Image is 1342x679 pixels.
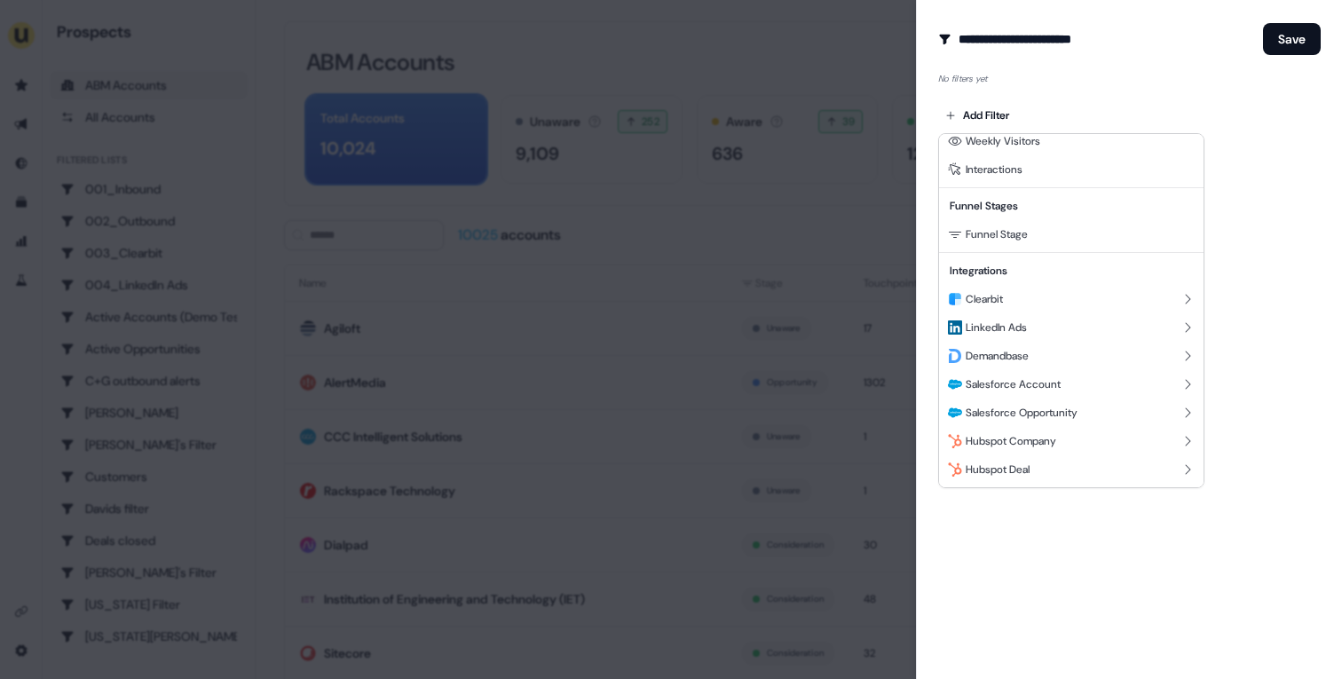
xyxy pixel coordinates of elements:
[943,257,1200,285] div: Integrations
[966,462,1030,477] span: Hubspot Deal
[966,349,1029,363] span: Demandbase
[966,227,1028,241] span: Funnel Stage
[966,134,1040,148] span: Weekly Visitors
[966,162,1022,177] span: Interactions
[966,292,1003,306] span: Clearbit
[966,406,1078,420] span: Salesforce Opportunity
[938,133,1204,488] div: Add Filter
[966,377,1061,391] span: Salesforce Account
[966,434,1056,448] span: Hubspot Company
[966,320,1027,335] span: LinkedIn Ads
[943,192,1200,220] div: Funnel Stages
